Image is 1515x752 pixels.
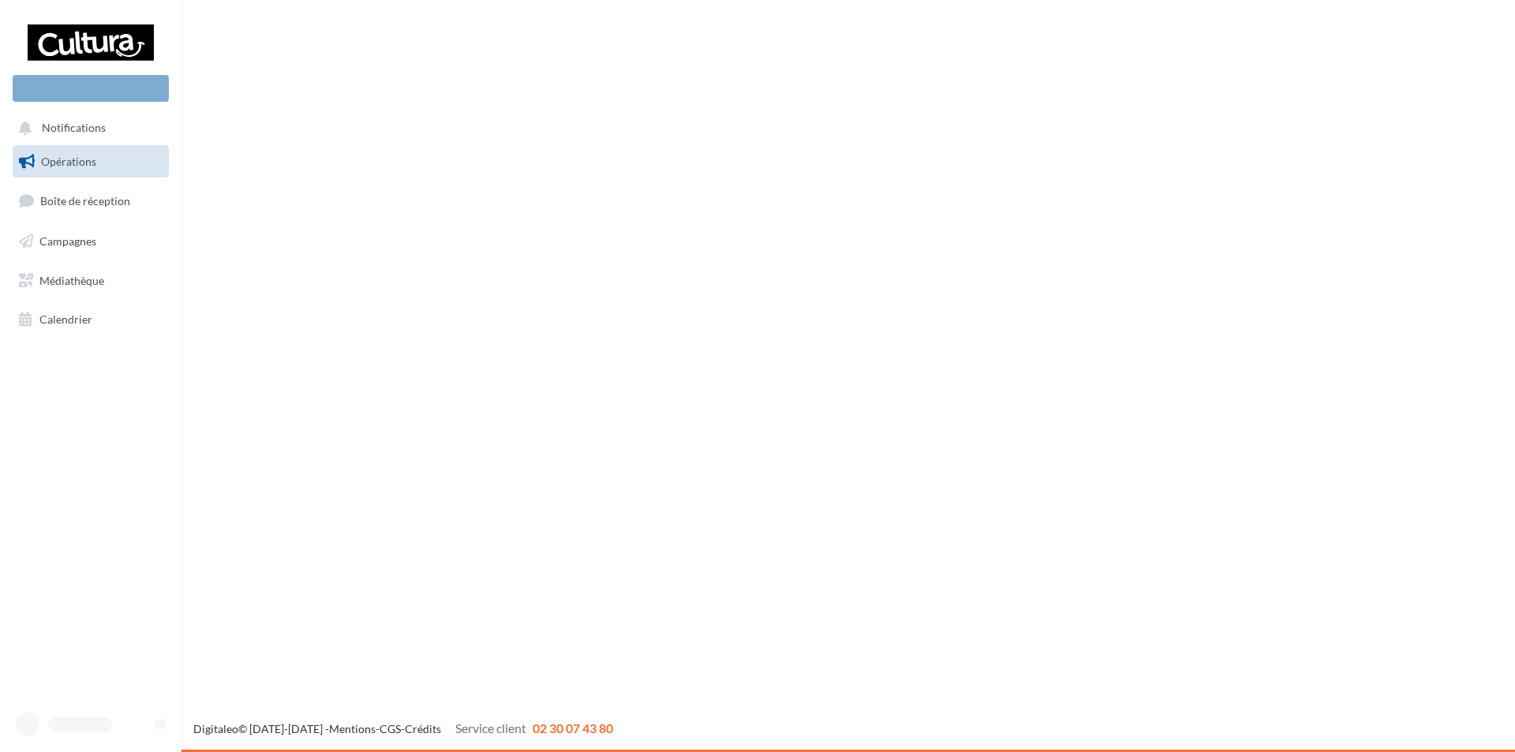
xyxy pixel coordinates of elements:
[39,273,104,286] span: Médiathèque
[193,722,613,735] span: © [DATE]-[DATE] - - -
[39,312,92,326] span: Calendrier
[380,722,401,735] a: CGS
[405,722,441,735] a: Crédits
[39,234,96,248] span: Campagnes
[13,75,169,102] div: Nouvelle campagne
[193,722,238,735] a: Digitaleo
[42,122,106,135] span: Notifications
[329,722,376,735] a: Mentions
[9,264,172,297] a: Médiathèque
[9,225,172,258] a: Campagnes
[9,145,172,178] a: Opérations
[9,184,172,218] a: Boîte de réception
[41,155,96,168] span: Opérations
[9,303,172,336] a: Calendrier
[455,720,526,735] span: Service client
[533,720,613,735] span: 02 30 07 43 80
[40,194,130,208] span: Boîte de réception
